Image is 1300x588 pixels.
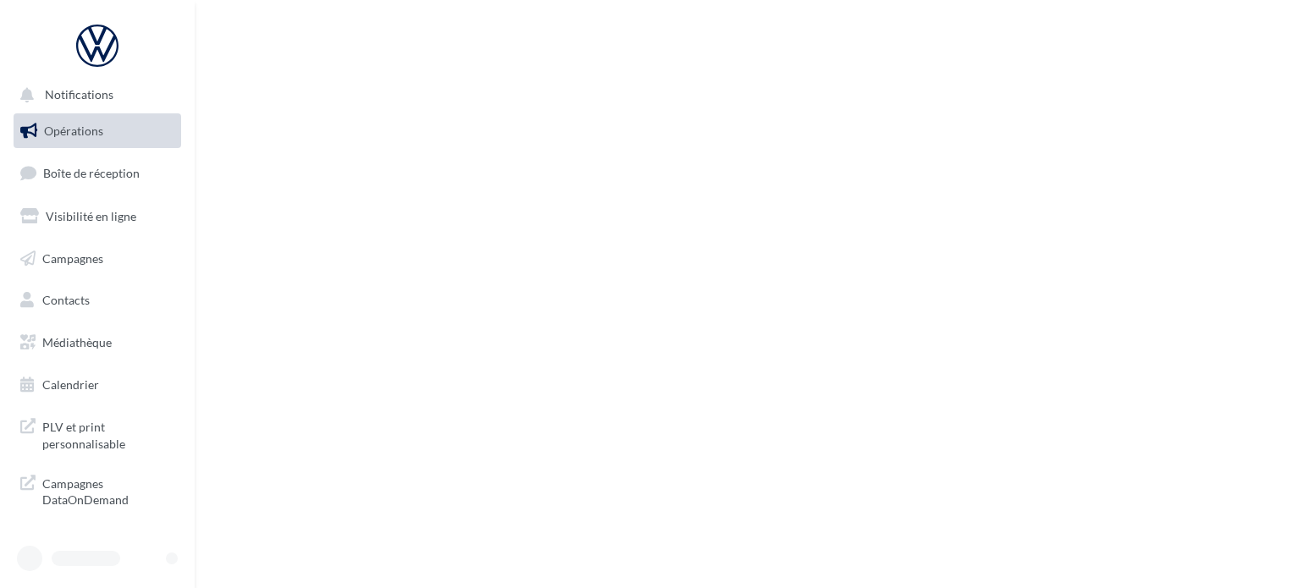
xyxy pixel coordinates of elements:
span: Médiathèque [42,335,112,349]
a: Contacts [10,283,185,318]
a: Campagnes DataOnDemand [10,465,185,515]
span: PLV et print personnalisable [42,415,174,452]
span: Notifications [45,88,113,102]
span: Campagnes DataOnDemand [42,472,174,508]
span: Contacts [42,293,90,307]
span: Boîte de réception [43,166,140,180]
span: Calendrier [42,377,99,392]
a: Opérations [10,113,185,149]
span: Opérations [44,124,103,138]
a: Boîte de réception [10,155,185,191]
a: Visibilité en ligne [10,199,185,234]
a: Calendrier [10,367,185,403]
a: Campagnes [10,241,185,277]
a: Médiathèque [10,325,185,360]
span: Visibilité en ligne [46,209,136,223]
span: Campagnes [42,250,103,265]
a: PLV et print personnalisable [10,409,185,459]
